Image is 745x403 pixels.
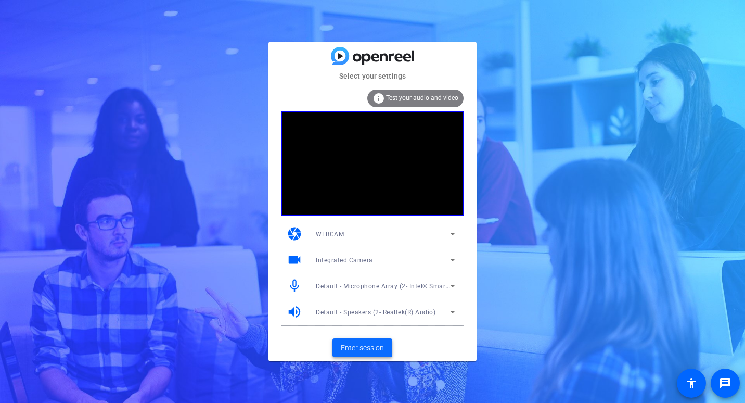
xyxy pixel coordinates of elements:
[331,47,414,65] img: blue-gradient.svg
[287,226,302,242] mat-icon: camera
[372,92,385,105] mat-icon: info
[719,377,731,389] mat-icon: message
[386,94,458,102] span: Test your audio and video
[316,309,435,316] span: Default - Speakers (2- Realtek(R) Audio)
[341,343,384,354] span: Enter session
[287,252,302,268] mat-icon: videocam
[316,257,373,264] span: Integrated Camera
[332,338,392,357] button: Enter session
[268,70,477,82] mat-card-subtitle: Select your settings
[316,282,582,290] span: Default - Microphone Array (2- Intel® Smart Sound Technology for Digital Microphones)
[685,377,698,389] mat-icon: accessibility
[316,231,344,238] span: WEBCAM
[287,304,302,320] mat-icon: volume_up
[287,278,302,294] mat-icon: mic_none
